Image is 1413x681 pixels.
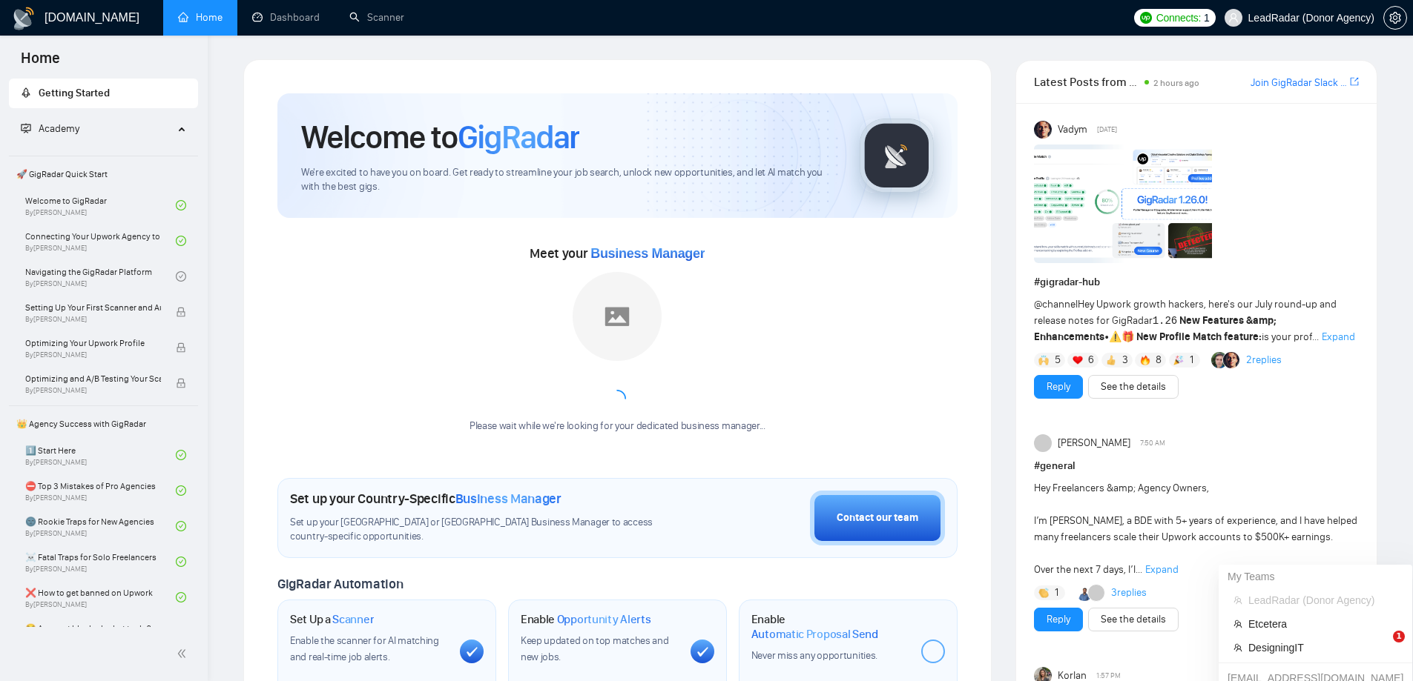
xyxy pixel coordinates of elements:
a: ❌ How to get banned on UpworkBy[PERSON_NAME] [25,581,176,614]
a: searchScanner [349,11,404,24]
span: setting [1384,12,1406,24]
span: Expand [1322,330,1355,343]
a: 2replies [1246,353,1282,368]
span: 🎁 [1121,330,1134,343]
a: Connecting Your Upwork Agency to GigRadarBy[PERSON_NAME] [25,225,176,257]
span: Keep updated on top matches and new jobs. [521,634,669,663]
button: Reply [1034,375,1083,399]
span: check-circle [176,592,186,602]
span: Business Manager [590,246,705,261]
a: export [1350,75,1359,89]
span: 6 [1088,353,1094,368]
span: Hey Freelancers &amp; Agency Owners, I’m [PERSON_NAME], a BDE with 5+ years of experience, and I ... [1034,482,1357,576]
div: My Teams [1219,565,1412,588]
img: F09AC4U7ATU-image.png [1034,144,1212,263]
span: DesigningIT [1248,640,1397,656]
img: upwork-logo.png [1140,12,1152,24]
li: Getting Started [9,79,198,108]
span: Meet your [530,245,705,262]
h1: # gigradar-hub [1034,274,1359,290]
span: @channel [1034,298,1078,310]
span: By [PERSON_NAME] [25,315,161,324]
span: team [1234,619,1242,628]
span: 1 [1393,631,1405,642]
span: Never miss any opportunities. [751,649,877,662]
span: [PERSON_NAME] [1058,435,1130,451]
img: 🎉 [1173,355,1184,365]
img: 👏 [1038,588,1049,598]
a: setting [1383,12,1407,24]
img: 🙌 [1038,355,1049,365]
h1: Welcome to [301,117,579,157]
a: Reply [1047,611,1070,628]
span: 1 [1204,10,1210,26]
div: Please wait while we're looking for your dedicated business manager... [461,419,774,433]
span: By [PERSON_NAME] [25,386,161,395]
span: check-circle [176,557,186,567]
span: Etcetera [1248,616,1397,632]
span: 1 [1190,353,1193,368]
button: See the details [1088,375,1179,399]
a: Welcome to GigRadarBy[PERSON_NAME] [25,189,176,222]
img: 👍 [1106,355,1116,365]
img: Alex B [1211,352,1228,368]
span: Optimizing and A/B Testing Your Scanner for Better Results [25,371,161,386]
a: homeHome [178,11,223,24]
span: lock [176,378,186,388]
span: Hey Upwork growth hackers, here's our July round-up and release notes for GigRadar • is your prof... [1034,298,1337,343]
strong: New Profile Match feature: [1136,330,1262,343]
span: rocket [21,87,31,98]
span: check-circle [176,236,186,246]
h1: Enable [521,612,651,627]
span: 5 [1055,353,1061,368]
a: Join GigRadar Slack Community [1251,75,1347,91]
span: user [1228,13,1239,23]
span: 7:50 AM [1140,436,1165,450]
span: Getting Started [39,87,110,99]
a: 🌚 Rookie Traps for New AgenciesBy[PERSON_NAME] [25,510,176,542]
button: Reply [1034,608,1083,631]
img: placeholder.png [573,272,662,361]
span: Automatic Proposal Send [751,627,878,642]
span: LeadRadar (Donor Agency) [1248,592,1397,608]
h1: # general [1034,458,1359,474]
span: Connects: [1156,10,1201,26]
span: GigRadar Automation [277,576,403,592]
span: lock [176,342,186,353]
span: Opportunity Alerts [557,612,651,627]
a: Navigating the GigRadar PlatformBy[PERSON_NAME] [25,260,176,293]
a: dashboardDashboard [252,11,320,24]
span: By [PERSON_NAME] [25,351,161,359]
span: ⚠️ [1109,330,1121,343]
span: Set up your [GEOGRAPHIC_DATA] or [GEOGRAPHIC_DATA] Business Manager to access country-specific op... [290,516,683,544]
img: Vadym [1034,121,1052,139]
img: 🔥 [1140,355,1150,365]
span: Academy [21,122,79,135]
img: ❤️ [1073,355,1083,365]
img: logo [12,7,36,30]
a: 3replies [1111,585,1147,600]
span: 1 [1055,585,1058,600]
span: We're excited to have you on board. Get ready to streamline your job search, unlock new opportuni... [301,166,836,194]
span: Optimizing Your Upwork Profile [25,336,161,351]
span: loading [606,388,628,410]
span: 👑 Agency Success with GigRadar [10,409,197,439]
a: Reply [1047,379,1070,395]
span: check-circle [176,271,186,282]
span: check-circle [176,521,186,531]
h1: Enable [751,612,909,641]
span: check-circle [176,200,186,210]
span: check-circle [176,450,186,460]
span: Scanner [332,612,374,627]
div: Contact our team [837,510,918,526]
span: [DATE] [1097,123,1117,136]
a: See the details [1101,611,1166,628]
span: Academy [39,122,79,135]
span: team [1234,596,1242,605]
span: GigRadar [458,117,579,157]
a: 1️⃣ Start HereBy[PERSON_NAME] [25,439,176,471]
span: Enable the scanner for AI matching and real-time job alerts. [290,634,439,663]
span: 2 hours ago [1153,78,1199,88]
span: team [1234,643,1242,652]
code: 1.26 [1153,315,1178,327]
